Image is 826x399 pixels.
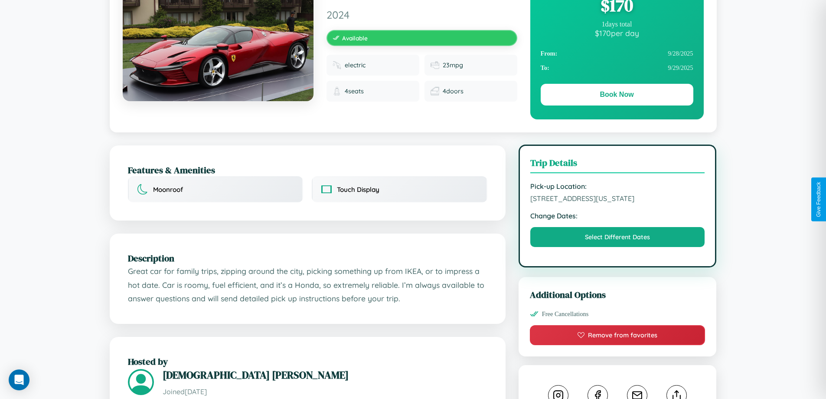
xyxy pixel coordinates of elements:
img: Fuel type [333,61,341,69]
span: Available [342,34,368,42]
div: 9 / 28 / 2025 [541,46,693,61]
div: 9 / 29 / 2025 [541,61,693,75]
span: 23 mpg [443,61,463,69]
span: 4 seats [345,87,364,95]
strong: Change Dates: [530,211,705,220]
span: 4 doors [443,87,464,95]
h2: Features & Amenities [128,164,487,176]
div: Open Intercom Messenger [9,369,29,390]
img: Doors [431,87,439,96]
div: Give Feedback [816,182,822,217]
img: Fuel efficiency [431,61,439,69]
h3: Trip Details [530,156,705,173]
p: Great car for family trips, zipping around the city, picking something up from IKEA, or to impres... [128,264,487,306]
h2: Hosted by [128,355,487,368]
h3: Additional Options [530,288,705,301]
img: Seats [333,87,341,96]
h2: Description [128,252,487,264]
span: Touch Display [337,185,379,194]
div: $ 170 per day [541,28,693,38]
h3: [DEMOGRAPHIC_DATA] [PERSON_NAME] [163,368,487,382]
button: Select Different Dates [530,227,705,247]
span: Moonroof [153,185,183,194]
span: [STREET_ADDRESS][US_STATE] [530,194,705,203]
button: Book Now [541,84,693,106]
strong: To: [541,64,549,72]
strong: Pick-up Location: [530,182,705,191]
strong: From: [541,50,558,57]
button: Remove from favorites [530,325,705,345]
span: Free Cancellations [542,310,589,318]
span: electric [345,61,366,69]
span: 2024 [326,8,517,21]
p: Joined [DATE] [163,386,487,398]
div: 1 days total [541,20,693,28]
